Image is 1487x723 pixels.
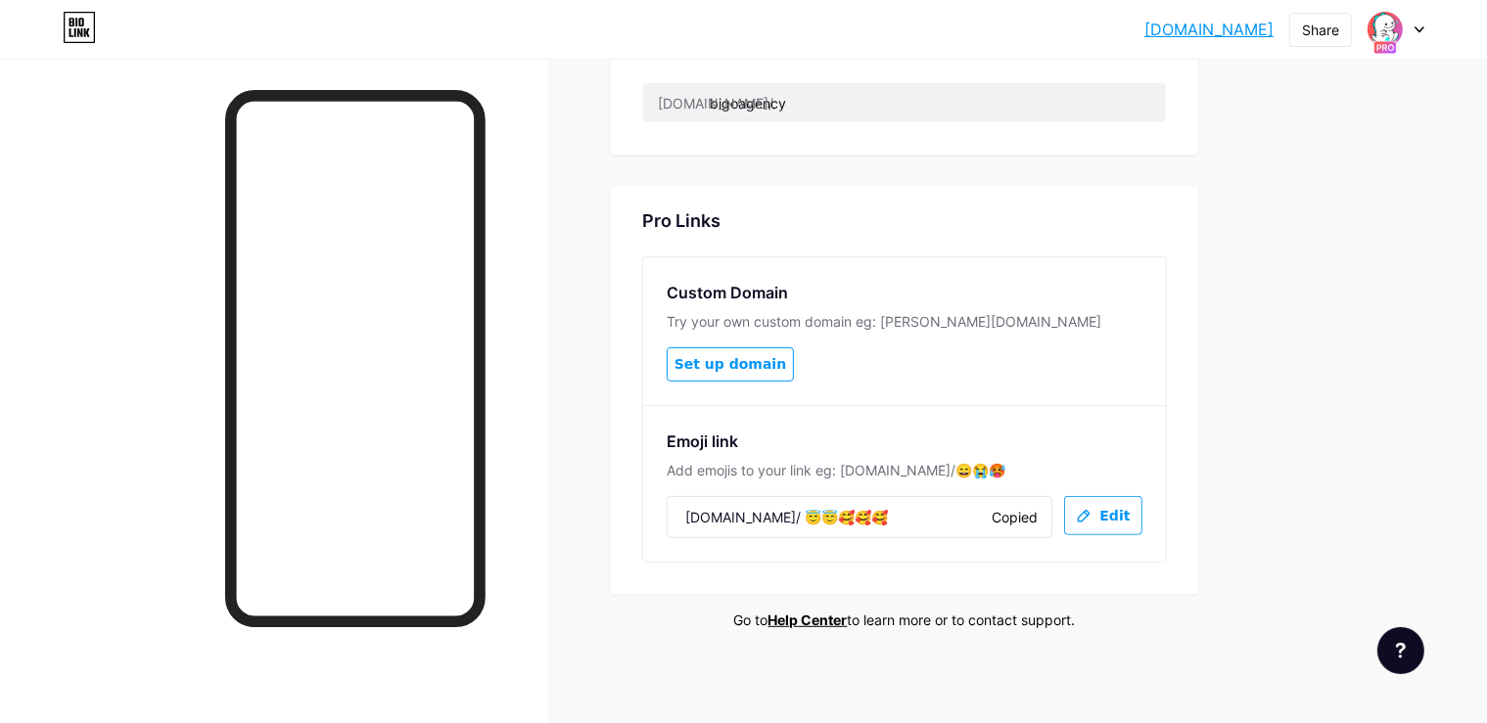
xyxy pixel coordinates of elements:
[667,312,1142,332] div: Try your own custom domain eg: [PERSON_NAME][DOMAIN_NAME]
[1064,496,1142,535] button: Edit
[674,356,786,373] span: Set up domain
[1367,11,1404,48] img: bigo
[611,610,1198,630] div: Go to to learn more or to contact support.
[667,347,794,382] button: Set up domain
[643,83,1166,122] input: username
[667,429,1142,453] div: Emoji link
[658,93,773,113] div: [DOMAIN_NAME]/
[992,507,1038,527] span: Copied
[1099,508,1130,524] span: Edit
[642,209,720,233] div: Pro Links
[667,281,1142,304] div: Custom Domain
[1144,18,1274,41] a: [DOMAIN_NAME]
[768,611,848,628] a: Help Center
[1302,20,1339,40] div: Share
[667,461,1142,480] div: Add emojis to your link eg: [DOMAIN_NAME]/😄😭🥵
[685,507,888,527] span: [DOMAIN_NAME]/ 😇😇🥰🥰🥰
